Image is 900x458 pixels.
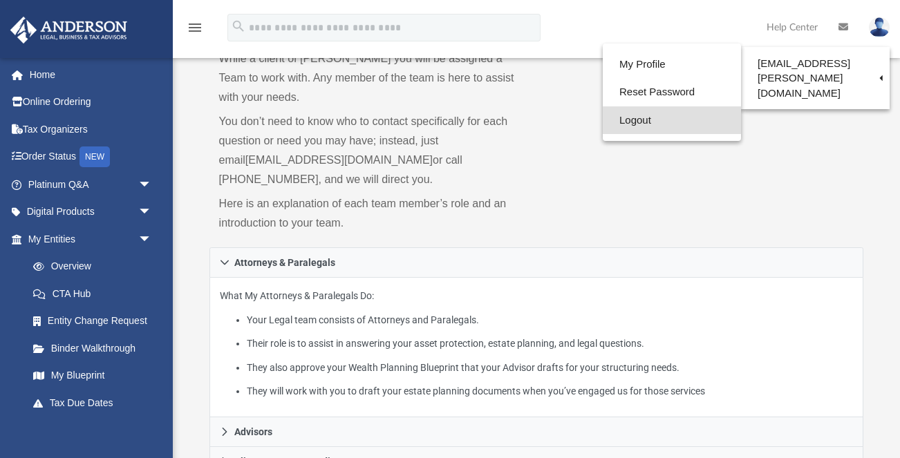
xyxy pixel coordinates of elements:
li: Their role is to assist in answering your asset protection, estate planning, and legal questions. [247,335,854,352]
img: User Pic [869,17,890,37]
a: Logout [603,106,741,135]
p: What My Attorneys & Paralegals Do: [220,287,854,400]
a: Attorneys & Paralegals [209,247,864,278]
a: [EMAIL_ADDRESS][PERSON_NAME][DOMAIN_NAME] [741,50,890,106]
i: search [231,19,246,34]
li: Your Legal team consists of Attorneys and Paralegals. [247,312,854,329]
p: Here is an explanation of each team member’s role and an introduction to your team. [219,194,527,233]
a: [EMAIL_ADDRESS][DOMAIN_NAME] [245,154,433,166]
a: Entity Change Request [19,307,173,335]
a: CTA Hub [19,280,173,307]
a: My Blueprint [19,362,166,390]
i: menu [187,19,203,36]
a: Advisors [209,417,864,447]
a: My Profile [603,50,741,79]
a: Tax Organizers [10,115,173,143]
a: menu [187,26,203,36]
a: My Entitiesarrow_drop_down [10,225,173,253]
a: Platinum Q&Aarrow_drop_down [10,171,173,198]
span: Advisors [234,427,272,437]
span: arrow_drop_down [138,198,166,227]
a: Reset Password [603,78,741,106]
a: Order StatusNEW [10,143,173,171]
div: NEW [79,146,110,167]
a: Home [10,61,173,88]
li: They also approve your Wealth Planning Blueprint that your Advisor drafts for your structuring ne... [247,359,854,376]
div: Attorneys & Paralegals [209,278,864,418]
a: Binder Walkthrough [19,334,173,362]
span: Attorneys & Paralegals [234,258,335,267]
a: Tax Due Dates [19,389,173,417]
a: Online Ordering [10,88,173,116]
p: You don’t need to know who to contact specifically for each question or need you may have; instea... [219,112,527,189]
li: They will work with you to draft your estate planning documents when you’ve engaged us for those ... [247,383,854,400]
a: Digital Productsarrow_drop_down [10,198,173,226]
span: arrow_drop_down [138,171,166,199]
p: While a client of [PERSON_NAME] you will be assigned a Team to work with. Any member of the team ... [219,49,527,107]
img: Anderson Advisors Platinum Portal [6,17,131,44]
a: Overview [19,253,173,280]
span: arrow_drop_down [138,225,166,254]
